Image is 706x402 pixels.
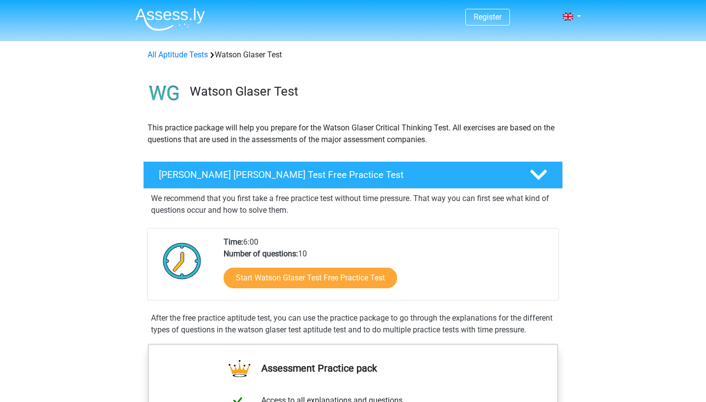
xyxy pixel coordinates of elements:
[135,8,205,31] img: Assessly
[144,49,562,61] div: Watson Glaser Test
[224,268,397,288] a: Start Watson Glaser Test Free Practice Test
[216,236,558,300] div: 6:00 10
[147,312,559,336] div: After the free practice aptitude test, you can use the practice package to go through the explana...
[224,237,243,247] b: Time:
[148,122,558,146] p: This practice package will help you prepare for the Watson Glaser Critical Thinking Test. All exe...
[148,50,208,59] a: All Aptitude Tests
[159,169,514,180] h4: [PERSON_NAME] [PERSON_NAME] Test Free Practice Test
[224,249,298,258] b: Number of questions:
[190,84,555,99] h3: Watson Glaser Test
[144,73,185,114] img: watson glaser test
[151,193,555,216] p: We recommend that you first take a free practice test without time pressure. That way you can fir...
[139,161,567,189] a: [PERSON_NAME] [PERSON_NAME] Test Free Practice Test
[474,12,502,22] a: Register
[157,236,207,285] img: Clock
